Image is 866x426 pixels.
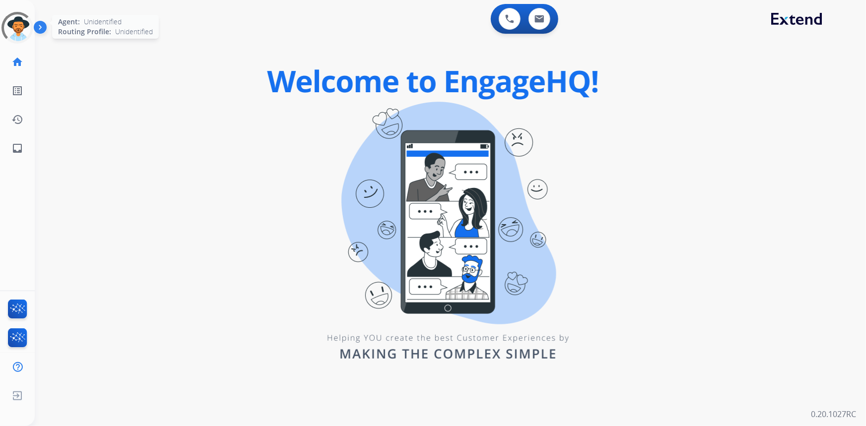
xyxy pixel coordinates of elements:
[84,17,122,27] span: Unidentified
[115,27,153,37] span: Unidentified
[11,85,23,97] mat-icon: list_alt
[811,408,856,420] p: 0.20.1027RC
[11,114,23,125] mat-icon: history
[58,17,80,27] span: Agent:
[11,142,23,154] mat-icon: inbox
[11,56,23,68] mat-icon: home
[58,27,111,37] span: Routing Profile:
